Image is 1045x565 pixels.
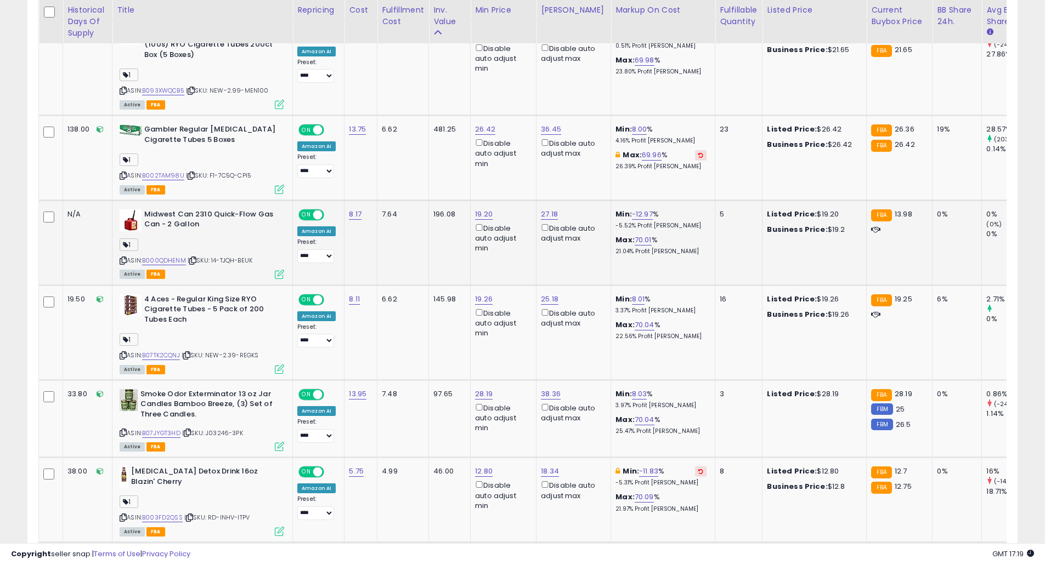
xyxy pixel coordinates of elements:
div: 6% [937,294,973,304]
span: All listings currently available for purchase on Amazon [120,270,145,279]
span: ON [300,467,313,477]
div: 38.00 [67,466,104,476]
a: 70.09 [635,492,654,503]
b: 4 Aces [MEDICAL_DATA] 100mm (100s) RYO Cigarette Tubes 200ct Box (5 Boxes) [144,30,278,63]
div: 0.14% [986,144,1032,154]
a: 8.00 [632,124,647,135]
div: Historical Days Of Supply [67,4,108,39]
span: 13.98 [895,209,912,219]
b: Max: [615,319,635,330]
div: Min Price [475,4,532,16]
span: OFF [323,467,340,477]
div: % [615,55,707,76]
p: 3.37% Profit [PERSON_NAME] [615,307,707,315]
b: [MEDICAL_DATA] Detox Drink 16oz Blazin' Cherry [131,466,264,489]
div: ASIN: [120,389,284,450]
b: Min: [615,124,632,134]
div: 0% [937,389,973,399]
a: B07TK2CQNJ [142,351,180,360]
span: 26.42 [895,139,915,150]
span: 25 [896,404,905,414]
div: Disable auto adjust min [475,479,528,511]
p: 23.80% Profit [PERSON_NAME] [615,68,707,76]
div: % [615,124,707,145]
a: B000QDHENM [142,256,186,265]
span: OFF [323,210,340,219]
div: seller snap | | [11,549,190,560]
div: Disable auto adjust min [475,402,528,433]
img: 51eiJho-q4L._SL40_.jpg [120,389,138,411]
span: ON [300,125,313,135]
a: Terms of Use [94,549,140,559]
div: 27.86% [986,49,1032,59]
b: Listed Price: [767,209,817,219]
b: Min: [623,466,639,476]
a: Privacy Policy [142,549,190,559]
small: FBA [871,482,891,494]
small: (20307.14%) [994,135,1032,144]
div: $19.2 [767,225,858,235]
span: FBA [146,185,165,195]
div: $19.26 [767,294,858,304]
span: 1 [120,238,138,251]
div: % [615,150,707,170]
div: $28.19 [767,389,858,399]
div: $26.42 [767,140,858,150]
b: Business Price: [767,481,827,492]
b: Max: [615,235,635,245]
div: ASIN: [120,124,284,193]
small: FBA [871,140,891,152]
b: Max: [615,492,635,502]
div: 16% [986,466,1032,476]
span: FBA [146,527,165,537]
span: OFF [323,295,340,304]
b: Business Price: [767,309,827,319]
span: 1 [120,333,138,346]
a: 70.04 [635,414,654,425]
div: Listed Price [767,4,862,16]
div: [PERSON_NAME] [541,4,606,16]
a: 69.98 [635,55,654,66]
a: 70.04 [635,319,654,330]
div: 2.71% [986,294,1032,304]
div: % [615,415,707,435]
span: OFF [323,125,340,135]
div: 3 [720,389,754,399]
span: FBA [146,270,165,279]
a: B002TAM98U [142,171,184,180]
div: 0.86% [986,389,1032,399]
b: Min: [615,294,632,304]
div: Disable auto adjust min [475,222,528,254]
span: FBA [146,100,165,110]
div: Preset: [297,59,336,83]
span: OFF [323,390,340,399]
span: 12.7 [895,466,907,476]
div: 0% [937,466,973,476]
div: $19.20 [767,209,858,219]
b: Smoke Odor Exterminator 13 oz Jar Candles Bamboo Breeze, (3) Set of Three Candles. [140,389,274,423]
a: 13.75 [349,124,366,135]
b: Business Price: [767,139,827,150]
b: Gambler Regular [MEDICAL_DATA] Cigarette Tubes 5 Boxes [144,124,278,147]
div: $12.8 [767,482,858,492]
span: FBA [146,365,165,374]
div: Fulfillable Quantity [720,4,758,27]
b: Listed Price: [767,294,817,304]
div: Amazon AI [297,483,336,493]
div: % [615,235,707,255]
span: ON [300,390,313,399]
div: 0% [986,314,1032,324]
small: FBA [871,209,891,221]
div: 8 [720,466,754,476]
div: 0% [986,209,1032,219]
a: 5.75 [349,466,364,477]
div: Repricing [297,4,340,16]
div: Disable auto adjust min [475,137,528,169]
b: 4 Aces - Regular King Size RYO Cigarette Tubes - 5 Pack of 200 Tubes Each [144,294,278,328]
p: 4.16% Profit [PERSON_NAME] [615,137,707,145]
a: 12.80 [475,466,493,477]
div: Inv. value [433,4,466,27]
div: $26.42 [767,124,858,134]
span: All listings currently available for purchase on Amazon [120,365,145,374]
div: 481.25 [433,124,462,134]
